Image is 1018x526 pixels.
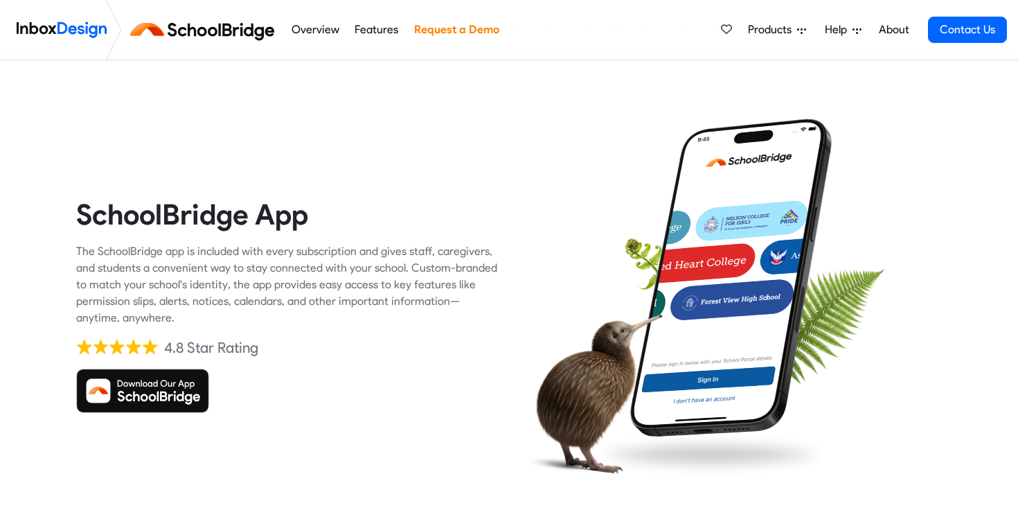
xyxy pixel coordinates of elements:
img: phone.png [620,118,842,438]
img: kiwi_bird.png [519,301,663,485]
a: About [875,16,913,44]
a: Products [742,16,812,44]
a: Request a Demo [410,16,503,44]
img: Download SchoolBridge App [76,369,209,413]
heading: SchoolBridge App [76,197,499,232]
span: Products [748,21,797,38]
a: Contact Us [928,17,1007,43]
div: 4.8 Star Rating [164,337,258,358]
span: Help [825,21,852,38]
a: Overview [287,16,343,44]
img: shadow.png [591,429,830,480]
div: The SchoolBridge app is included with every subscription and gives staff, caregivers, and student... [76,243,499,326]
a: Features [351,16,402,44]
img: schoolbridge logo [127,13,283,46]
a: Help [819,16,867,44]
